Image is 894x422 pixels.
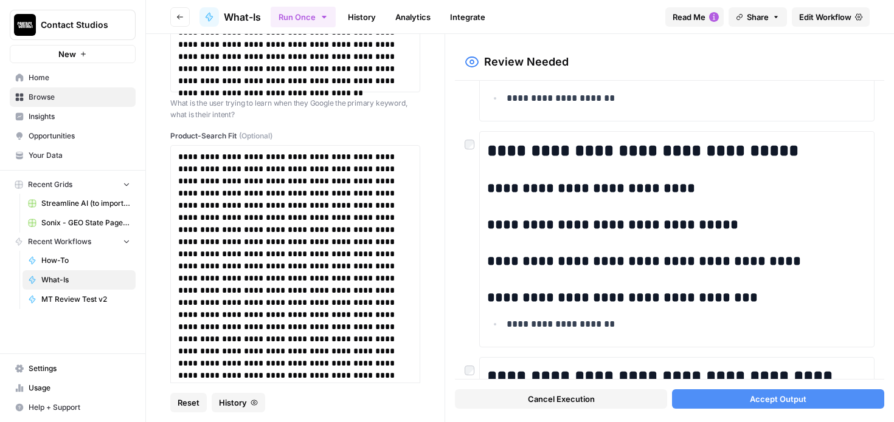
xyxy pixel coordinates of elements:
a: History [341,7,383,27]
a: Home [10,68,136,87]
a: Settings [10,359,136,378]
span: Accept Output [750,393,806,405]
span: Recent Workflows [28,236,91,247]
span: Opportunities [29,131,130,141]
span: Recent Grids [28,179,72,190]
button: Recent Grids [10,175,136,194]
span: How-To [41,255,130,266]
span: Your Data [29,150,130,161]
a: MT Review Test v2 [23,290,136,309]
span: Read Me [673,11,705,23]
span: Streamline AI (to import) - Streamline AI Import.csv [41,198,130,209]
button: Help + Support [10,398,136,417]
a: Integrate [443,7,493,27]
span: MT Review Test v2 [41,294,130,305]
span: Sonix - GEO State Pages Grid [41,217,130,228]
span: Settings [29,363,130,374]
button: New [10,45,136,63]
a: Streamline AI (to import) - Streamline AI Import.csv [23,194,136,213]
button: History [212,393,265,412]
a: Analytics [388,7,438,27]
button: Accept Output [672,389,884,409]
a: Opportunities [10,126,136,146]
button: Reset [170,393,207,412]
span: (Optional) [239,131,272,141]
a: What-Is [199,7,261,27]
button: Read Me [665,7,724,27]
span: Edit Workflow [799,11,851,23]
span: Reset [178,396,199,409]
span: Browse [29,92,130,103]
span: Insights [29,111,130,122]
a: How-To [23,251,136,270]
img: Contact Studios Logo [14,14,36,36]
a: Your Data [10,146,136,165]
button: Workspace: Contact Studios [10,10,136,40]
a: What-Is [23,270,136,290]
a: Usage [10,378,136,398]
span: Share [747,11,769,23]
button: Cancel Execution [455,389,667,409]
button: Share [729,7,787,27]
a: Edit Workflow [792,7,870,27]
button: Run Once [271,7,336,27]
span: History [219,396,247,409]
span: Home [29,72,130,83]
p: What is the user trying to learn when they Google the primary keyword, what is their intent? [170,97,420,121]
h2: Review Needed [484,53,569,70]
span: Contact Studios [41,19,114,31]
button: Recent Workflows [10,233,136,251]
span: Cancel Execution [528,393,595,405]
a: Browse [10,87,136,107]
span: What-Is [41,274,130,285]
span: Usage [29,383,130,393]
span: What-Is [224,10,261,24]
a: Sonix - GEO State Pages Grid [23,213,136,233]
label: Product-Search Fit [170,131,420,141]
span: New [58,48,76,60]
span: Help + Support [29,402,130,413]
a: Insights [10,107,136,126]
